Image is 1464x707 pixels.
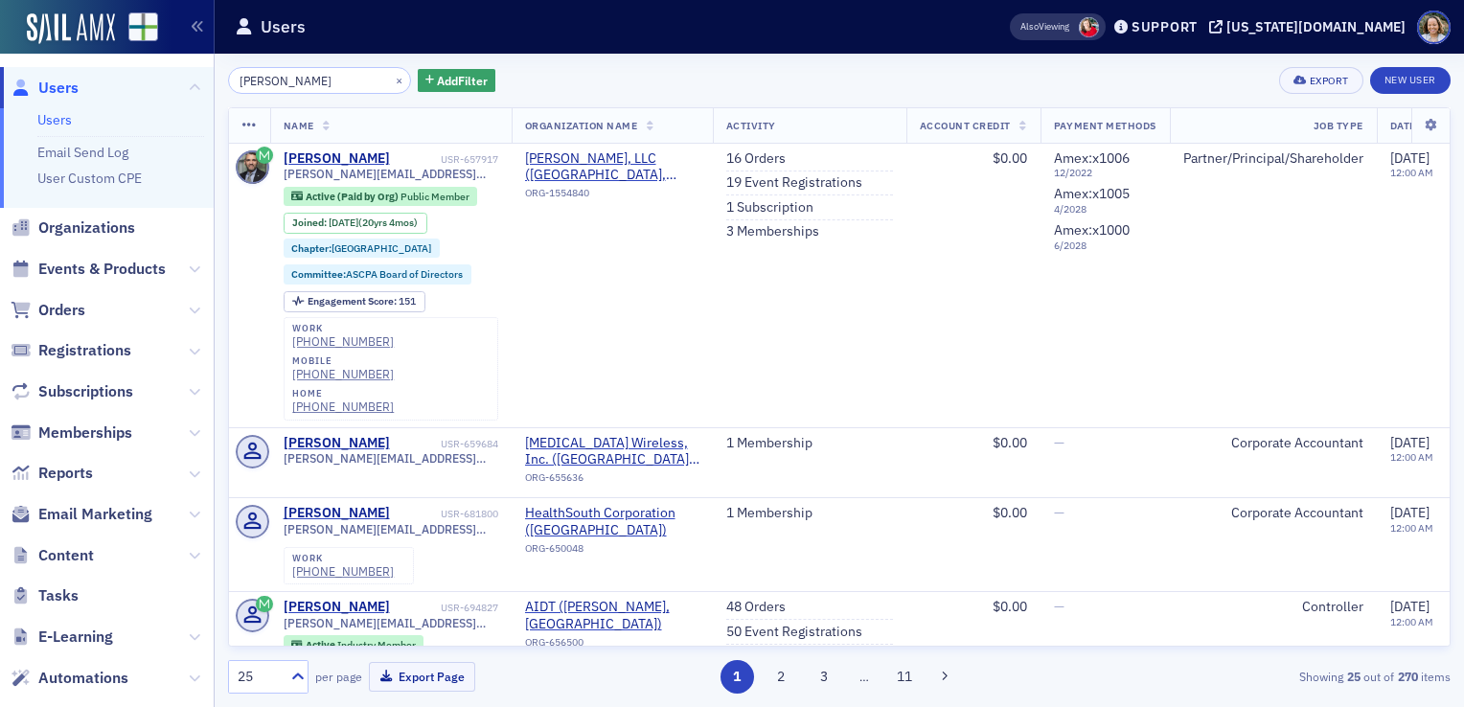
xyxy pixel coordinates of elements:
[292,323,394,334] div: work
[525,505,699,538] a: HealthSouth Corporation ([GEOGRAPHIC_DATA])
[1020,20,1069,34] span: Viewing
[393,438,498,450] div: USR-659684
[37,111,72,128] a: Users
[11,545,94,566] a: Content
[525,505,699,538] span: HealthSouth Corporation (Birmingham)
[291,190,469,202] a: Active (Paid by Org) Public Member
[291,241,332,255] span: Chapter :
[1054,434,1064,451] span: —
[1183,435,1363,452] div: Corporate Accountant
[1054,185,1130,202] span: Amex : x1005
[1390,615,1433,628] time: 12:00 AM
[1370,67,1451,94] a: New User
[11,463,93,484] a: Reports
[1343,668,1363,685] strong: 25
[38,545,94,566] span: Content
[525,636,699,655] div: ORG-656500
[391,71,408,88] button: ×
[284,150,390,168] a: [PERSON_NAME]
[284,522,498,536] span: [PERSON_NAME][EMAIL_ADDRESS][PERSON_NAME][DOMAIN_NAME]
[525,150,699,184] a: [PERSON_NAME], LLC ([GEOGRAPHIC_DATA], [GEOGRAPHIC_DATA])
[292,399,394,414] a: [PHONE_NUMBER]
[38,463,93,484] span: Reports
[726,599,786,616] a: 48 Orders
[1209,20,1412,34] button: [US_STATE][DOMAIN_NAME]
[292,334,394,349] a: [PHONE_NUMBER]
[11,422,132,444] a: Memberships
[38,381,133,402] span: Subscriptions
[1054,598,1064,615] span: —
[1183,150,1363,168] div: Partner/Principal/Shareholder
[284,291,425,312] div: Engagement Score: 151
[764,660,797,694] button: 2
[291,242,431,255] a: Chapter:[GEOGRAPHIC_DATA]
[38,627,113,648] span: E-Learning
[284,264,472,284] div: Committee:
[238,667,280,687] div: 25
[284,616,498,630] span: [PERSON_NAME][EMAIL_ADDRESS][PERSON_NAME][DOMAIN_NAME]
[1079,17,1099,37] span: Megan Hughes
[1054,239,1156,252] span: 6 / 2028
[38,585,79,606] span: Tasks
[284,451,498,466] span: [PERSON_NAME][EMAIL_ADDRESS][PERSON_NAME][MEDICAL_DATA][DOMAIN_NAME]
[291,639,415,651] a: Active Industry Member
[726,223,819,240] a: 3 Memberships
[38,259,166,280] span: Events & Products
[284,435,390,452] a: [PERSON_NAME]
[38,300,85,321] span: Orders
[306,190,400,203] span: Active (Paid by Org)
[525,435,699,468] a: [MEDICAL_DATA] Wireless, Inc. ([GEOGRAPHIC_DATA], [GEOGRAPHIC_DATA])
[291,267,346,281] span: Committee :
[525,187,699,206] div: ORG-1554840
[11,217,135,239] a: Organizations
[525,435,699,468] span: Synapse Wireless, Inc. (Huntsville, AL)
[726,435,812,452] a: 1 Membership
[27,13,115,44] img: SailAMX
[851,668,878,685] span: …
[726,119,776,132] span: Activity
[38,217,135,239] span: Organizations
[525,150,699,184] span: Warren Averett, LLC (Birmingham, AL)
[1132,18,1198,35] div: Support
[721,660,754,694] button: 1
[308,296,416,307] div: 151
[292,564,394,579] a: [PHONE_NUMBER]
[37,170,142,187] a: User Custom CPE
[308,294,399,308] span: Engagement Score :
[1394,668,1421,685] strong: 270
[888,660,922,694] button: 11
[292,217,329,229] span: Joined :
[525,471,699,490] div: ORG-655636
[292,367,394,381] a: [PHONE_NUMBER]
[1279,67,1362,94] button: Export
[292,388,394,399] div: home
[337,638,416,651] span: Industry Member
[369,662,475,692] button: Export Page
[726,624,862,641] a: 50 Event Registrations
[726,199,813,217] a: 1 Subscription
[993,598,1027,615] span: $0.00
[525,599,699,632] span: AIDT (Vance, AL)
[920,119,1011,132] span: Account Credit
[284,505,390,522] a: [PERSON_NAME]
[11,381,133,402] a: Subscriptions
[1057,668,1451,685] div: Showing out of items
[128,12,158,42] img: SailAMX
[1020,20,1039,33] div: Also
[1054,119,1156,132] span: Payment Methods
[525,119,638,132] span: Organization Name
[437,72,488,89] span: Add Filter
[1183,505,1363,522] div: Corporate Accountant
[38,504,152,525] span: Email Marketing
[1054,167,1156,179] span: 12 / 2022
[284,239,441,258] div: Chapter:
[11,627,113,648] a: E-Learning
[284,187,478,206] div: Active (Paid by Org): Active (Paid by Org): Public Member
